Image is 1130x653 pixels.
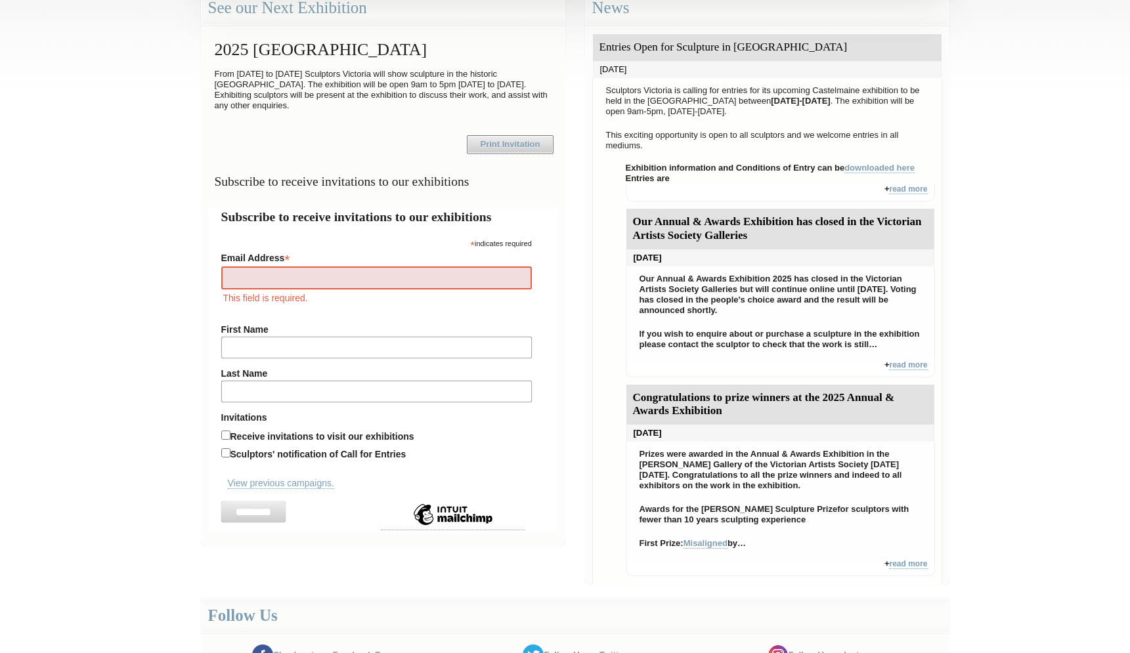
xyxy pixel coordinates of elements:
[221,207,545,226] h2: Subscribe to receive invitations to our exhibitions
[221,412,532,423] strong: Invitations
[640,504,838,514] strong: Awards for the [PERSON_NAME] Sculpture Prize
[221,324,532,335] label: First Name
[593,61,942,78] div: [DATE]
[633,270,928,319] p: Our Annual & Awards Exhibition 2025 has closed in the Victorian Artists Society Galleries but wil...
[593,34,942,61] div: Entries Open for Sculpture in [GEOGRAPHIC_DATA]
[633,446,928,494] p: Prizes were awarded in the Annual & Awards Exhibition in the [PERSON_NAME] Gallery of the Victori...
[771,96,831,106] strong: [DATE]-[DATE]
[208,33,558,66] h2: 2025 [GEOGRAPHIC_DATA]
[889,184,927,194] a: read more
[626,184,935,201] div: +
[633,326,928,353] p: If you wish to enquire about or purchase a sculpture in the exhibition please contact the sculpto...
[467,135,554,154] a: Print Invitation
[221,291,532,305] div: This field is required.
[230,449,406,459] label: Sculptors' notification of Call for Entries
[626,425,934,442] div: [DATE]
[381,501,525,528] img: Intuit Mailchimp
[221,236,532,249] div: indicates required
[633,501,928,528] p: for sculptors with fewer than 10 years sculpting experience
[221,249,532,264] label: Email Address
[381,519,525,530] a: Intuit Mailchimp
[230,431,414,442] label: Receive invitations to visit our exhibitions
[599,127,935,154] p: This exciting opportunity is open to all sculptors and we welcome entries in all mediums.
[599,82,935,120] p: Sculptors Victoria is calling for entries for its upcoming Castelmaine exhibition to be held in t...
[626,209,934,249] div: Our Annual & Awards Exhibition has closed in the Victorian Artists Society Galleries
[640,538,681,548] strong: First Prize
[626,173,935,577] strong: Entries are
[221,368,532,379] label: Last Name
[633,535,928,552] p: : by…
[626,163,915,173] strong: Exhibition information and Conditions of Entry can be
[626,385,934,425] div: Congratulations to prize winners at the 2025 Annual & Awards Exhibition
[208,169,558,194] h3: Subscribe to receive invitations to our exhibitions
[889,559,927,569] a: read more
[201,599,949,633] div: Follow Us
[844,163,915,173] a: downloaded here
[626,249,934,266] div: [DATE]
[626,558,935,576] div: +
[684,538,728,549] a: Misaligned
[626,360,935,377] div: +
[889,360,927,370] a: read more
[228,478,334,489] a: View previous campaigns.
[208,66,558,114] p: From [DATE] to [DATE] Sculptors Victoria will show sculpture in the historic [GEOGRAPHIC_DATA]. T...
